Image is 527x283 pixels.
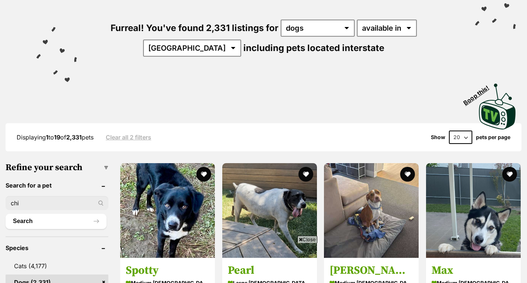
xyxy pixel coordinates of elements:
[502,167,517,182] button: favourite
[462,80,496,106] span: Boop this!
[6,196,108,210] input: Toby
[120,163,215,258] img: Spotty - Border Collie Dog
[17,134,94,141] span: Displaying to of pets
[6,245,108,251] header: Species
[432,263,515,277] h3: Max
[401,167,415,182] button: favourite
[297,236,317,243] span: Close
[6,162,108,173] h3: Refine your search
[6,258,108,274] a: Cats (4,177)
[426,163,521,258] img: Max - Siberian Husky Dog
[243,43,384,53] span: including pets located interstate
[6,214,107,229] button: Search
[46,134,48,141] strong: 1
[476,134,510,140] label: pets per page
[298,167,313,182] button: favourite
[106,134,151,141] a: Clear all 2 filters
[197,167,212,182] button: favourite
[111,23,278,33] span: Furreal! You've found 2,331 listings for
[479,77,516,131] a: Boop this!
[129,246,398,279] iframe: Advertisement
[66,134,82,141] strong: 2,331
[479,84,516,129] img: PetRescue TV logo
[324,163,419,258] img: Rocco - American Staffordshire Terrier Dog
[54,134,60,141] strong: 19
[126,263,209,277] h3: Spotty
[6,182,108,189] header: Search for a pet
[222,163,317,258] img: Pearl - Bull Arab Dog
[431,134,445,140] span: Show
